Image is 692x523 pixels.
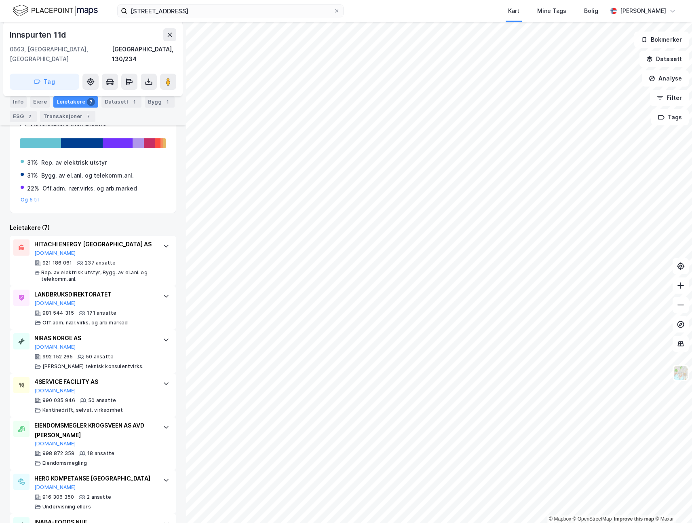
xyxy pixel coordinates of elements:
input: Søk på adresse, matrikkel, gårdeiere, leietakere eller personer [127,5,333,17]
div: Kantinedrift, selvst. virksomhet [42,407,123,413]
div: 31% [27,158,38,167]
div: 22% [27,184,39,193]
div: Eiendomsmegling [42,460,87,466]
button: Filter [650,90,689,106]
div: EIENDOMSMEGLER KROGSVEEN AS AVD [PERSON_NAME] [34,421,155,440]
div: 4SERVICE FACILITY AS [34,377,155,387]
img: Z [673,365,688,381]
div: 7 [84,112,92,121]
div: Kontrollprogram for chat [652,484,692,523]
button: [DOMAIN_NAME] [34,344,76,350]
img: logo.f888ab2527a4732fd821a326f86c7f29.svg [13,4,98,18]
div: HITACHI ENERGY [GEOGRAPHIC_DATA] AS [34,239,155,249]
div: 18 ansatte [87,450,114,457]
div: Kart [508,6,519,16]
div: Off.adm. nær.virks. og arb.marked [42,320,128,326]
div: 237 ansatte [85,260,116,266]
div: Innspurten 11d [10,28,68,41]
button: Datasett [639,51,689,67]
div: 0663, [GEOGRAPHIC_DATA], [GEOGRAPHIC_DATA] [10,44,112,64]
button: Tags [651,109,689,125]
div: Off.adm. nær.virks. og arb.marked [42,184,137,193]
div: 2 [25,112,34,121]
div: Datasett [101,96,141,108]
div: 981 544 315 [42,310,74,316]
div: Rep. av elektrisk utstyr, Bygg. av el.anl. og telekomm.anl. [41,269,155,282]
div: 992 152 265 [42,354,73,360]
button: [DOMAIN_NAME] [34,387,76,394]
button: [DOMAIN_NAME] [34,440,76,447]
div: Rep. av elektrisk utstyr [41,158,107,167]
div: [PERSON_NAME] teknisk konsulentvirks. [42,363,143,370]
button: Tag [10,74,79,90]
div: Bygg [145,96,175,108]
button: [DOMAIN_NAME] [34,300,76,307]
div: Leietakere [53,96,98,108]
div: [GEOGRAPHIC_DATA], 130/234 [112,44,176,64]
div: 921 186 061 [42,260,72,266]
div: 50 ansatte [86,354,114,360]
div: Mine Tags [537,6,566,16]
div: LANDBRUKSDIREKTORATET [34,290,155,299]
div: 998 872 359 [42,450,74,457]
div: 171 ansatte [87,310,116,316]
button: Analyse [642,70,689,87]
div: ESG [10,111,37,122]
div: 50 ansatte [88,397,116,404]
div: 7 [87,98,95,106]
div: Bolig [584,6,598,16]
a: OpenStreetMap [573,516,612,522]
div: 990 035 946 [42,397,75,404]
button: [DOMAIN_NAME] [34,250,76,256]
div: 1 [130,98,138,106]
button: Og 5 til [21,197,39,203]
div: Info [10,96,27,108]
div: 2 ansatte [87,494,111,500]
div: [PERSON_NAME] [620,6,666,16]
a: Mapbox [549,516,571,522]
div: 1 [163,98,171,106]
button: Bokmerker [634,32,689,48]
div: Bygg. av el.anl. og telekomm.anl. [41,171,134,180]
div: 31% [27,171,38,180]
a: Improve this map [614,516,654,522]
div: 916 306 350 [42,494,74,500]
div: Eiere [30,96,50,108]
iframe: Chat Widget [652,484,692,523]
div: HERO KOMPETANSE [GEOGRAPHIC_DATA] [34,474,155,483]
div: Leietakere (7) [10,223,176,233]
div: NIRAS NORGE AS [34,333,155,343]
div: Transaksjoner [40,111,95,122]
div: Undervisning ellers [42,504,91,510]
button: [DOMAIN_NAME] [34,484,76,491]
